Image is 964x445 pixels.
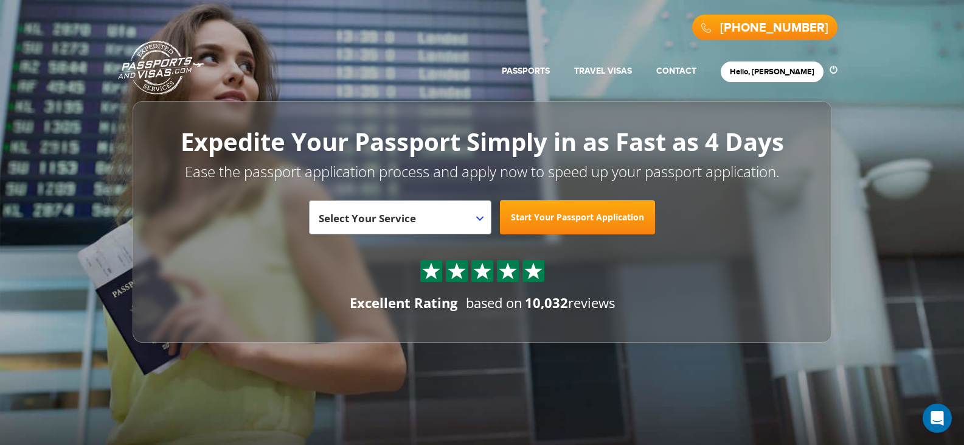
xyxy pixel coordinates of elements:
img: Sprite St [499,262,517,280]
img: Sprite St [473,262,491,280]
div: Excellent Rating [350,293,457,312]
a: Passports [502,66,550,76]
a: Contact [656,66,696,76]
a: Start Your Passport Application [500,200,655,234]
img: Sprite St [422,262,440,280]
span: Select Your Service [319,211,416,225]
h1: Expedite Your Passport Simply in as Fast as 4 Days [160,128,805,155]
div: Open Intercom Messenger [923,404,952,433]
a: Hello, [PERSON_NAME] [730,67,814,77]
span: based on [466,293,522,312]
a: Passports & [DOMAIN_NAME] [118,40,204,95]
img: Sprite St [524,262,543,280]
span: Select Your Service [319,205,479,239]
a: Travel Visas [574,66,632,76]
img: Sprite St [448,262,466,280]
strong: 10,032 [525,293,568,312]
span: Select Your Service [309,200,491,234]
a: [PHONE_NUMBER] [720,21,828,35]
p: Ease the passport application process and apply now to speed up your passport application. [160,161,805,182]
span: reviews [525,293,615,312]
